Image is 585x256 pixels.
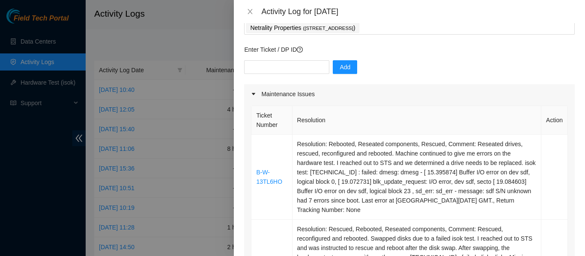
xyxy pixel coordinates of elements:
[541,106,568,135] th: Action
[292,135,541,220] td: Resolution: Rebooted, Reseated components, Rescued, Comment: Reseated drives, rescued, reconfigur...
[261,7,575,16] div: Activity Log for [DATE]
[333,60,357,74] button: Add
[250,23,355,33] p: Netrality Properties )
[297,47,303,53] span: question-circle
[244,45,575,54] p: Enter Ticket / DP ID
[251,106,292,135] th: Ticket Number
[256,169,282,185] a: B-W-13TL6HO
[303,26,353,31] span: ( [STREET_ADDRESS]
[340,62,350,72] span: Add
[292,106,541,135] th: Resolution
[244,8,256,16] button: Close
[244,84,575,104] div: Maintenance Issues
[247,8,254,15] span: close
[251,91,256,97] span: caret-right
